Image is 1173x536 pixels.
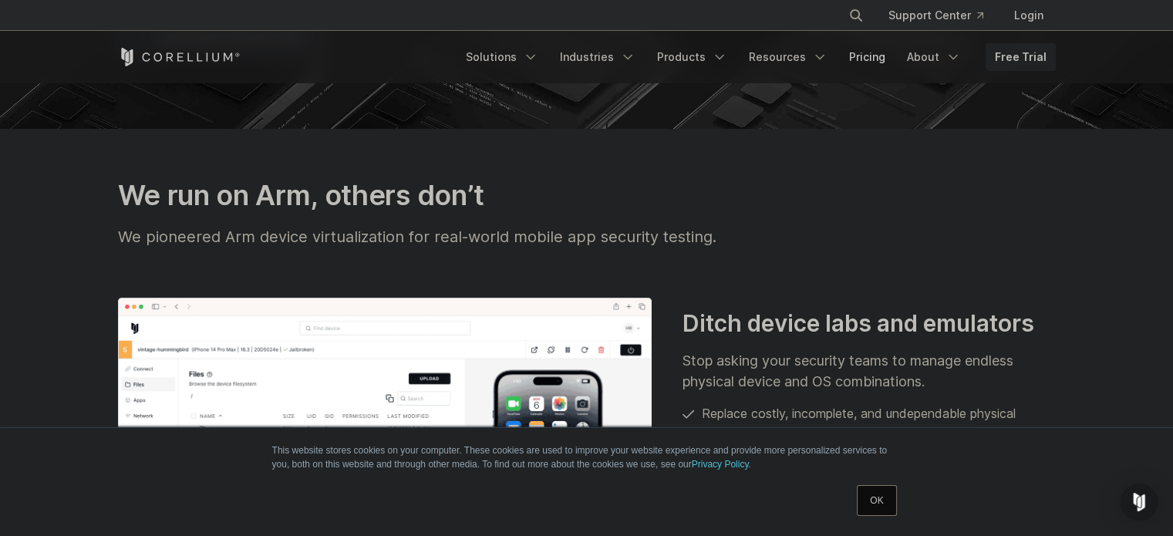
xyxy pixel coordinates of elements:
div: Navigation Menu [830,2,1056,29]
a: Solutions [457,43,548,71]
a: OK [857,485,896,516]
p: Stop asking your security teams to manage endless physical device and OS combinations. [683,350,1055,392]
button: Search [842,2,870,29]
h3: Ditch device labs and emulators [683,309,1055,339]
h3: We run on Arm, others don’t [118,178,1056,212]
a: Products [648,43,736,71]
a: Resources [740,43,837,71]
p: We pioneered Arm device virtualization for real-world mobile app security testing. [118,225,1056,248]
a: Login [1002,2,1056,29]
a: About [898,43,970,71]
div: Open Intercom Messenger [1121,484,1158,521]
a: Corellium Home [118,48,241,66]
a: Pricing [840,43,895,71]
p: Replace costly, incomplete, and undependable physical device labs or cloud farms. [702,404,1055,441]
div: Navigation Menu [457,43,1056,71]
a: Industries [551,43,645,71]
a: Free Trial [986,43,1056,71]
a: Support Center [876,2,996,29]
p: This website stores cookies on your computer. These cookies are used to improve your website expe... [272,443,902,471]
a: Privacy Policy. [692,459,751,470]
